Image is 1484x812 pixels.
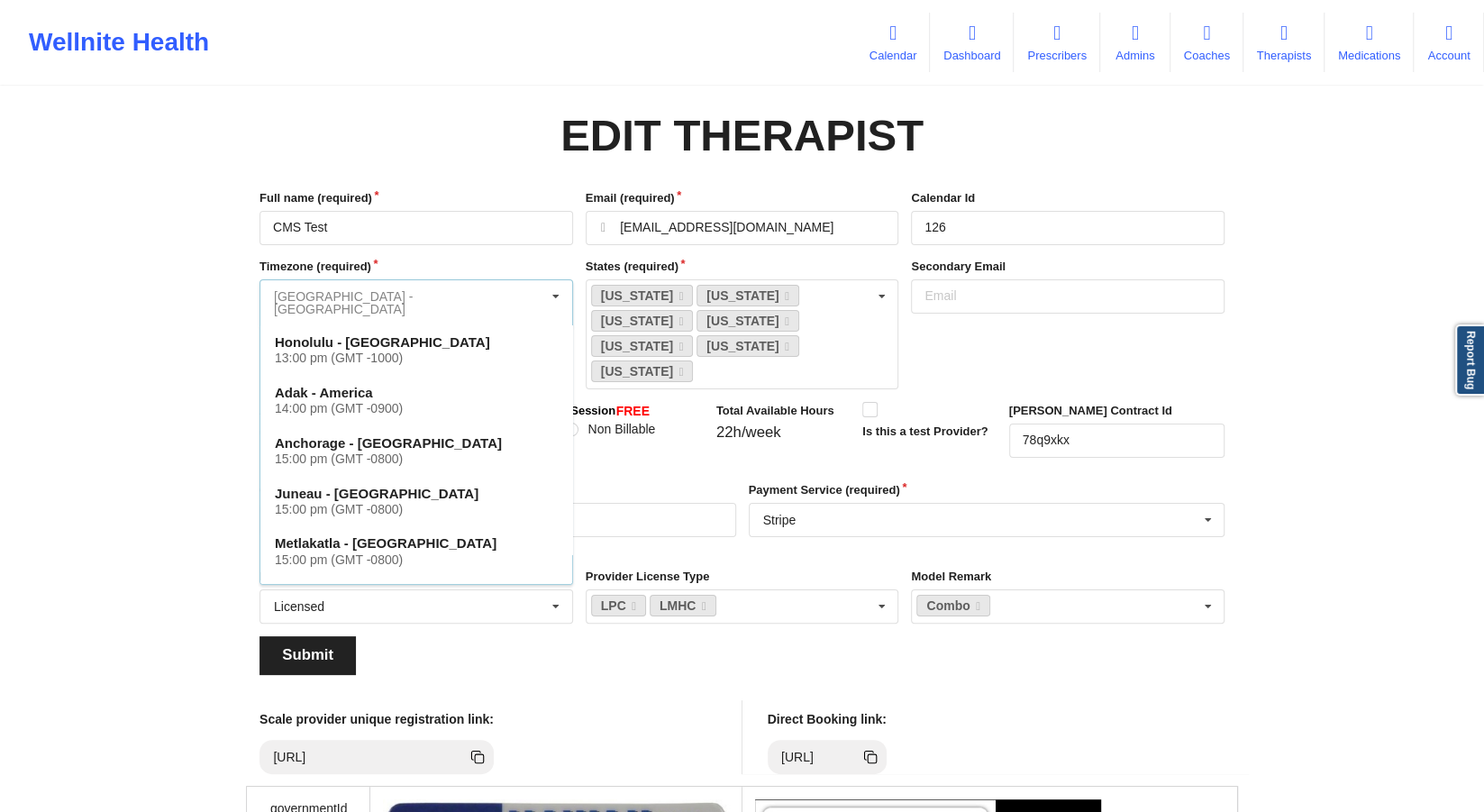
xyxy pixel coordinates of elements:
[774,748,822,766] div: [URL]
[911,258,1225,276] label: Secondary Email
[1100,13,1170,72] a: Admins
[930,13,1014,72] a: Dashboard
[916,595,989,616] a: Combo
[911,568,1225,586] label: Model Remark
[275,452,558,467] div: 15:00 pm (GMT -0800)
[696,335,799,357] a: [US_STATE]
[266,748,314,766] div: [URL]
[586,211,899,245] input: Email address
[560,107,924,164] div: Edit Therapist
[259,711,494,727] h5: Scale provider unique registration link:
[591,310,694,332] a: [US_STATE]
[275,534,558,567] h4: Metlakatla - [GEOGRAPHIC_DATA]
[768,711,887,727] h5: Direct Booking link:
[1243,13,1325,72] a: Therapists
[586,258,899,276] label: States (required)
[275,434,558,467] h4: Anchorage - [GEOGRAPHIC_DATA]
[911,279,1225,314] input: Email
[616,402,650,420] p: FREE
[275,384,558,416] h4: Adak - America
[1455,324,1484,396] a: Report Bug
[862,423,988,441] label: Is this a test Provider?
[716,402,850,420] label: Total Available Hours
[259,258,573,276] label: Timezone (required)
[487,451,703,469] p: manual
[591,335,694,357] a: [US_STATE]
[696,285,799,306] a: [US_STATE]
[259,636,356,675] button: Submit
[274,600,324,613] div: Licensed
[259,211,573,245] input: Full name
[1009,402,1225,420] label: [PERSON_NAME] Contract Id
[749,481,1225,499] label: Payment Service (required)
[1014,13,1099,72] a: Prescribers
[591,285,694,306] a: [US_STATE]
[716,424,850,442] div: 22h/week
[696,310,799,332] a: [US_STATE]
[275,484,558,516] h4: Juneau - [GEOGRAPHIC_DATA]
[275,552,558,568] div: 15:00 pm (GMT -0800)
[911,211,1225,245] input: Calendar Id
[275,351,558,366] div: 13:00 pm (GMT -1000)
[591,595,646,616] a: LPC
[275,502,558,517] div: 15:00 pm (GMT -0800)
[1170,13,1243,72] a: Coaches
[275,333,558,366] h4: Honolulu - [GEOGRAPHIC_DATA]
[591,360,694,382] a: [US_STATE]
[763,514,797,526] div: Stripe
[650,595,716,616] a: LMHC
[259,189,573,207] label: Full name (required)
[1414,13,1484,72] a: Account
[586,568,899,586] label: Provider License Type
[1325,13,1414,72] a: Medications
[275,401,558,416] div: 14:00 pm (GMT -0900)
[1009,424,1225,458] input: Deel Contract Id
[911,189,1225,207] label: Calendar Id
[586,189,899,207] label: Email (required)
[856,13,930,72] a: Calendar
[565,422,656,437] label: Non Billable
